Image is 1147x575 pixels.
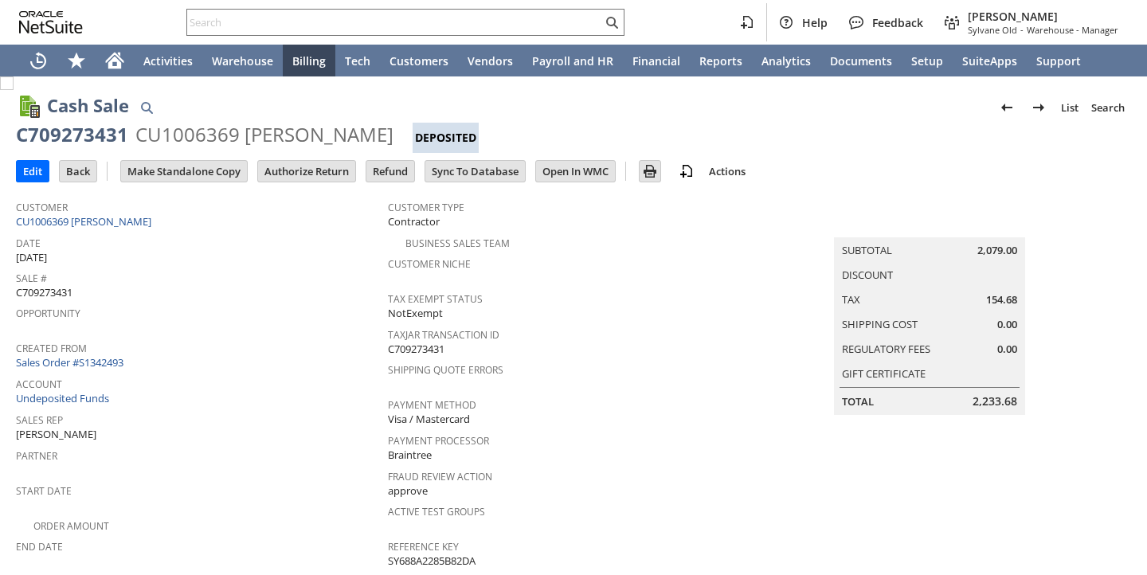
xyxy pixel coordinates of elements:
[16,201,68,214] a: Customer
[677,162,696,181] img: add-record.svg
[968,9,1118,24] span: [PERSON_NAME]
[292,53,326,68] span: Billing
[1055,95,1085,120] a: List
[911,53,943,68] span: Setup
[388,540,459,553] a: Reference Key
[977,243,1017,258] span: 2,079.00
[388,505,485,518] a: Active Test Groups
[212,53,273,68] span: Warehouse
[33,519,109,533] a: Order Amount
[872,15,923,30] span: Feedback
[202,45,283,76] a: Warehouse
[47,92,129,119] h1: Cash Sale
[413,123,479,153] div: Deposited
[187,13,602,32] input: Search
[968,24,1017,36] span: Sylvane Old
[640,161,660,182] input: Print
[366,161,414,182] input: Refund
[16,413,63,427] a: Sales Rep
[632,53,680,68] span: Financial
[57,45,96,76] div: Shortcuts
[388,342,444,357] span: C709273431
[388,470,492,483] a: Fraud Review Action
[16,449,57,463] a: Partner
[16,342,87,355] a: Created From
[761,53,811,68] span: Analytics
[388,398,476,412] a: Payment Method
[258,161,355,182] input: Authorize Return
[390,53,448,68] span: Customers
[997,317,1017,332] span: 0.00
[902,45,953,76] a: Setup
[842,366,926,381] a: Gift Certificate
[96,45,134,76] a: Home
[523,45,623,76] a: Payroll and HR
[640,162,660,181] img: Print
[699,53,742,68] span: Reports
[986,292,1017,307] span: 154.68
[16,307,80,320] a: Opportunity
[997,98,1016,117] img: Previous
[458,45,523,76] a: Vendors
[690,45,752,76] a: Reports
[1027,45,1090,76] a: Support
[1085,95,1131,120] a: Search
[19,45,57,76] a: Recent Records
[388,306,443,321] span: NotExempt
[388,328,499,342] a: TaxJar Transaction ID
[752,45,820,76] a: Analytics
[802,15,828,30] span: Help
[623,45,690,76] a: Financial
[388,214,440,229] span: Contractor
[405,237,510,250] a: Business Sales Team
[532,53,613,68] span: Payroll and HR
[16,540,63,553] a: End Date
[134,45,202,76] a: Activities
[388,201,464,214] a: Customer Type
[1036,53,1081,68] span: Support
[16,272,47,285] a: Sale #
[388,292,483,306] a: Tax Exempt Status
[1020,24,1024,36] span: -
[388,553,476,569] span: SY688A2285B82DA
[345,53,370,68] span: Tech
[388,412,470,427] span: Visa / Mastercard
[388,363,503,377] a: Shipping Quote Errors
[67,51,86,70] svg: Shortcuts
[16,250,47,265] span: [DATE]
[17,161,49,182] input: Edit
[388,448,432,463] span: Braintree
[820,45,902,76] a: Documents
[1029,98,1048,117] img: Next
[842,243,892,257] a: Subtotal
[16,391,109,405] a: Undeposited Funds
[19,11,83,33] svg: logo
[60,161,96,182] input: Back
[842,342,930,356] a: Regulatory Fees
[842,317,918,331] a: Shipping Cost
[830,53,892,68] span: Documents
[143,53,193,68] span: Activities
[16,237,41,250] a: Date
[834,212,1025,237] caption: Summary
[16,427,96,442] span: [PERSON_NAME]
[602,13,621,32] svg: Search
[388,483,428,499] span: approve
[335,45,380,76] a: Tech
[536,161,615,182] input: Open In WMC
[16,122,128,147] div: C709273431
[842,268,893,282] a: Discount
[425,161,525,182] input: Sync To Database
[973,393,1017,409] span: 2,233.68
[842,394,874,409] a: Total
[137,98,156,117] img: Quick Find
[388,434,489,448] a: Payment Processor
[388,257,471,271] a: Customer Niche
[842,292,860,307] a: Tax
[380,45,458,76] a: Customers
[121,161,247,182] input: Make Standalone Copy
[29,51,48,70] svg: Recent Records
[953,45,1027,76] a: SuiteApps
[468,53,513,68] span: Vendors
[16,285,72,300] span: C709273431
